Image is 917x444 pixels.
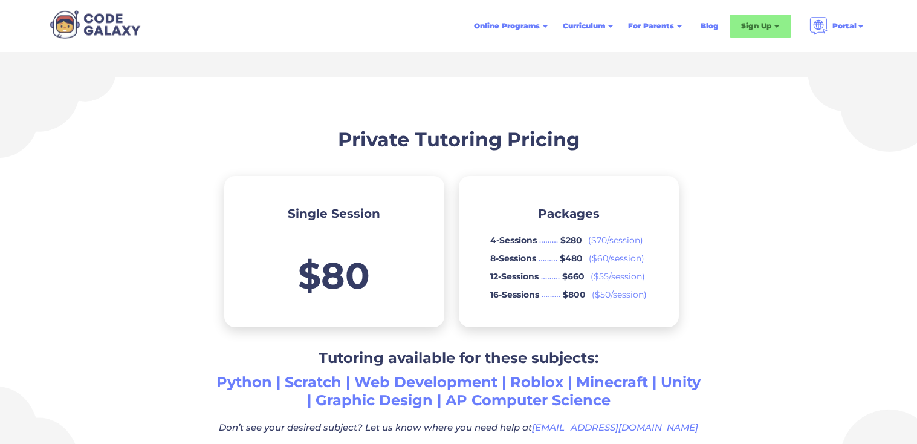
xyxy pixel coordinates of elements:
[592,289,647,301] div: ($50/session)
[563,20,605,32] div: Curriculum
[541,270,563,282] div: .........
[532,422,698,433] a: [EMAIL_ADDRESS][DOMAIN_NAME]
[467,15,556,37] div: Online Programs
[693,15,726,37] a: Blog
[19,422,898,434] div: Don’t see your desired subject? Let us know where you need help at
[563,289,592,301] div: $800
[490,252,539,264] div: 8-Sessions
[560,234,588,246] div: $280
[591,270,645,282] div: ($55/session)
[562,270,591,282] div: $660
[19,373,898,410] h3: Python | Scratch | Web Development | Roblox | Minecraft | Unity | Graphic Design | AP Computer Sc...
[539,234,561,246] div: .........
[556,15,621,37] div: Curriculum
[741,20,771,32] div: Sign Up
[288,205,380,222] h3: Single Session
[539,252,560,264] div: .........
[298,258,370,294] h5: $80
[560,252,589,264] div: $480
[832,20,857,32] div: Portal
[490,289,542,301] div: 16-Sessions
[802,12,872,40] div: Portal
[588,234,643,246] div: ($70/session)
[730,15,791,38] div: Sign Up
[621,15,690,37] div: For Parents
[589,252,644,264] div: ($60/session)
[628,20,674,32] div: For Parents
[490,270,541,282] div: 12-Sessions
[19,125,898,154] h2: Private Tutoring Pricing
[538,205,600,222] h3: Packages
[490,234,539,246] div: 4-Sessions
[542,289,563,301] div: .........
[474,20,540,32] div: Online Programs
